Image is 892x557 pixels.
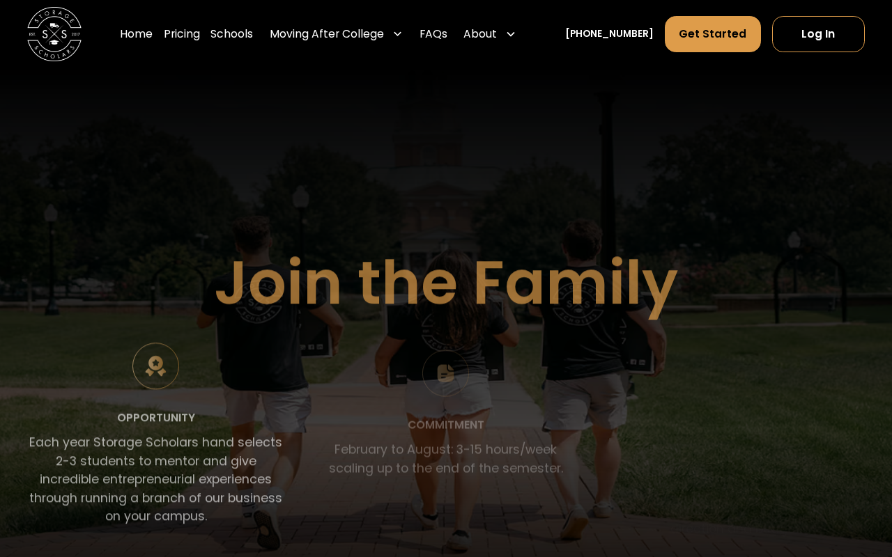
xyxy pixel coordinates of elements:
[117,409,195,426] div: Opportunity
[264,15,408,54] div: Moving After College
[674,422,798,439] div: What you will learn
[317,440,574,477] p: February to August: 3-15 hours/week scaling up to the end of the semester.
[772,16,865,53] a: Log In
[270,26,384,42] div: Moving After College
[463,26,497,42] div: About
[408,416,484,433] div: Commitment
[27,7,82,61] a: home
[27,433,284,525] p: Each year Storage Scholars hand selects 2-3 students to mentor and give incredible entrepreneuria...
[27,7,82,61] img: Storage Scholars main logo
[120,15,153,54] a: Home
[210,15,253,54] a: Schools
[459,15,522,54] div: About
[164,15,200,54] a: Pricing
[608,446,865,538] p: As a team, you will be immersed in omnichannel marketing, operations, management, customer experi...
[565,27,654,42] a: [PHONE_NUMBER]
[214,250,678,316] h1: Join the Family
[665,16,761,53] a: Get Started
[420,15,447,54] a: FAQs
